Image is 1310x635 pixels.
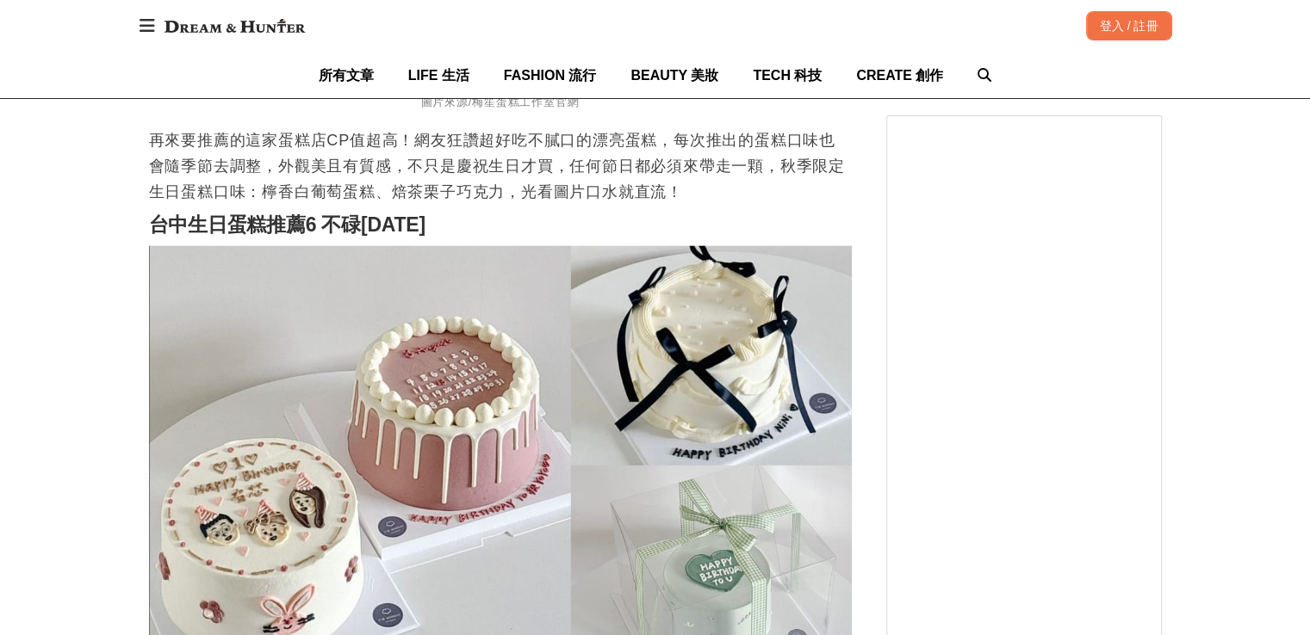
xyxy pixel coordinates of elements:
[630,52,718,98] a: BEAUTY 美妝
[753,68,822,83] span: TECH 科技
[753,52,822,98] a: TECH 科技
[319,52,374,98] a: 所有文章
[856,52,943,98] a: CREATE 創作
[421,96,580,108] span: 圖片來源/梅笙蛋糕工作室官網
[1086,11,1172,40] div: 登入 / 註冊
[504,52,597,98] a: FASHION 流行
[149,213,425,236] strong: 台中生日蛋糕推薦6 不碌[DATE]
[856,68,943,83] span: CREATE 創作
[156,10,314,41] img: Dream & Hunter
[149,127,852,205] p: 再來要推薦的這家蛋糕店CP值超高！網友狂讚超好吃不膩口的漂亮蛋糕，每次推出的蛋糕口味也會隨季節去調整，外觀美且有質感，不只是慶祝生日才買，任何節日都必須來帶走一顆，秋季限定生日蛋糕口味：檸香白葡...
[504,68,597,83] span: FASHION 流行
[408,52,469,98] a: LIFE 生活
[630,68,718,83] span: BEAUTY 美妝
[408,68,469,83] span: LIFE 生活
[319,68,374,83] span: 所有文章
